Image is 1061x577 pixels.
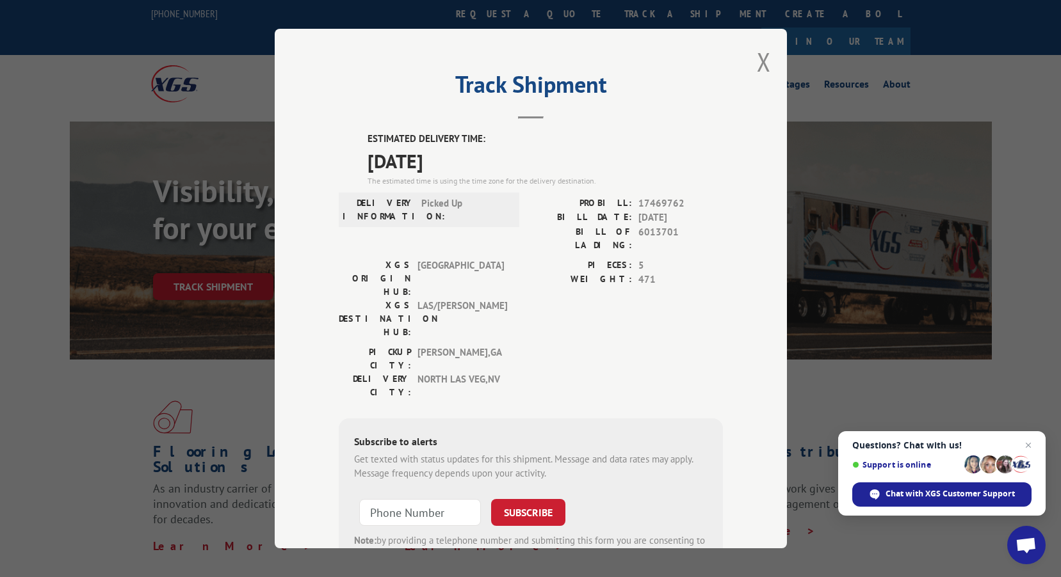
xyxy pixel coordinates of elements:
[852,440,1032,450] span: Questions? Chat with us!
[339,258,411,299] label: XGS ORIGIN HUB:
[638,225,723,252] span: 6013701
[1007,526,1046,564] a: Open chat
[359,499,481,526] input: Phone Number
[531,196,632,211] label: PROBILL:
[421,196,508,223] span: Picked Up
[368,132,723,146] label: ESTIMATED DELIVERY TIME:
[339,75,723,100] h2: Track Shipment
[531,210,632,225] label: BILL DATE:
[343,196,415,223] label: DELIVERY INFORMATION:
[852,482,1032,507] span: Chat with XGS Customer Support
[886,488,1015,500] span: Chat with XGS Customer Support
[638,258,723,273] span: 5
[638,210,723,225] span: [DATE]
[531,225,632,252] label: BILL OF LADING:
[368,146,723,175] span: [DATE]
[531,273,632,287] label: WEIGHT:
[852,460,960,470] span: Support is online
[354,452,708,481] div: Get texted with status updates for this shipment. Message and data rates may apply. Message frequ...
[417,258,504,299] span: [GEOGRAPHIC_DATA]
[491,499,565,526] button: SUBSCRIBE
[531,258,632,273] label: PIECES:
[339,372,411,399] label: DELIVERY CITY:
[354,434,708,452] div: Subscribe to alerts
[339,345,411,372] label: PICKUP CITY:
[354,534,708,577] div: by providing a telephone number and submitting this form you are consenting to be contacted by SM...
[417,345,504,372] span: [PERSON_NAME] , GA
[368,175,723,187] div: The estimated time is using the time zone for the delivery destination.
[638,273,723,287] span: 471
[339,299,411,339] label: XGS DESTINATION HUB:
[354,534,377,546] strong: Note:
[757,45,771,79] button: Close modal
[417,299,504,339] span: LAS/[PERSON_NAME]
[417,372,504,399] span: NORTH LAS VEG , NV
[638,196,723,211] span: 17469762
